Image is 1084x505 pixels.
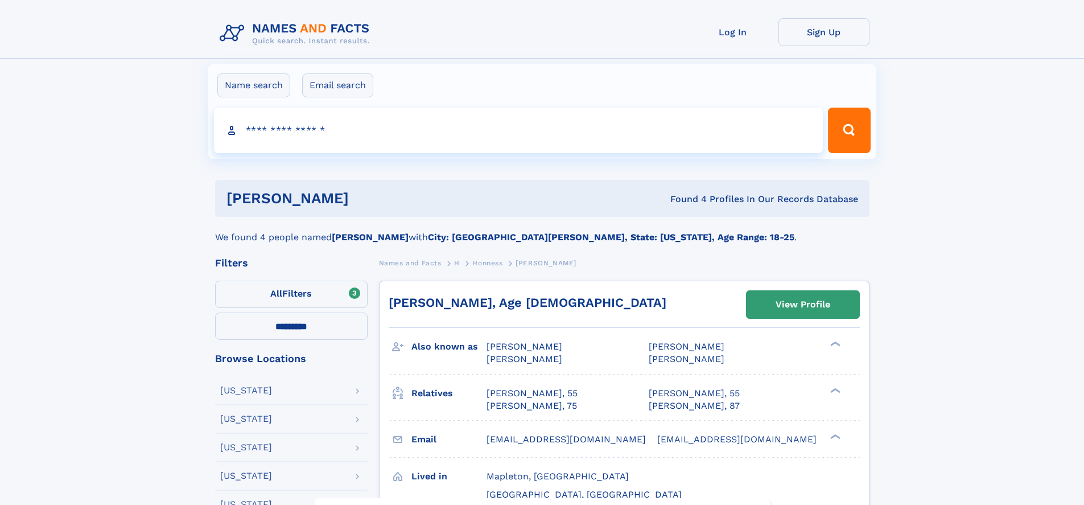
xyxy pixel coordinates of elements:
[217,73,290,97] label: Name search
[220,386,272,395] div: [US_STATE]
[778,18,869,46] a: Sign Up
[215,217,869,244] div: We found 4 people named with .
[389,295,666,310] a: [PERSON_NAME], Age [DEMOGRAPHIC_DATA]
[649,341,724,352] span: [PERSON_NAME]
[220,443,272,452] div: [US_STATE]
[487,434,646,445] span: [EMAIL_ADDRESS][DOMAIN_NAME]
[215,354,368,364] div: Browse Locations
[379,256,442,270] a: Names and Facts
[270,288,282,299] span: All
[649,387,740,400] a: [PERSON_NAME], 55
[215,281,368,308] label: Filters
[411,467,487,486] h3: Lived in
[827,433,841,440] div: ❯
[776,291,830,318] div: View Profile
[454,256,460,270] a: H
[487,489,682,500] span: [GEOGRAPHIC_DATA], [GEOGRAPHIC_DATA]
[472,256,502,270] a: Honness
[454,259,460,267] span: H
[509,193,858,206] div: Found 4 Profiles In Our Records Database
[649,354,724,364] span: [PERSON_NAME]
[411,430,487,449] h3: Email
[487,341,562,352] span: [PERSON_NAME]
[332,232,409,243] b: [PERSON_NAME]
[215,258,368,268] div: Filters
[649,400,740,412] a: [PERSON_NAME], 87
[487,400,577,412] a: [PERSON_NAME], 75
[214,108,823,153] input: search input
[487,387,578,400] a: [PERSON_NAME], 55
[516,259,576,267] span: [PERSON_NAME]
[428,232,794,243] b: City: [GEOGRAPHIC_DATA][PERSON_NAME], State: [US_STATE], Age Range: 18-25
[226,191,510,206] h1: [PERSON_NAME]
[747,291,859,318] a: View Profile
[828,108,870,153] button: Search Button
[215,18,379,49] img: Logo Names and Facts
[411,384,487,403] h3: Relatives
[302,73,373,97] label: Email search
[220,414,272,424] div: [US_STATE]
[487,471,629,482] span: Mapleton, [GEOGRAPHIC_DATA]
[657,434,817,445] span: [EMAIL_ADDRESS][DOMAIN_NAME]
[827,340,841,348] div: ❯
[220,471,272,481] div: [US_STATE]
[487,354,562,364] span: [PERSON_NAME]
[687,18,778,46] a: Log In
[411,337,487,356] h3: Also known as
[472,259,502,267] span: Honness
[827,387,841,394] div: ❯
